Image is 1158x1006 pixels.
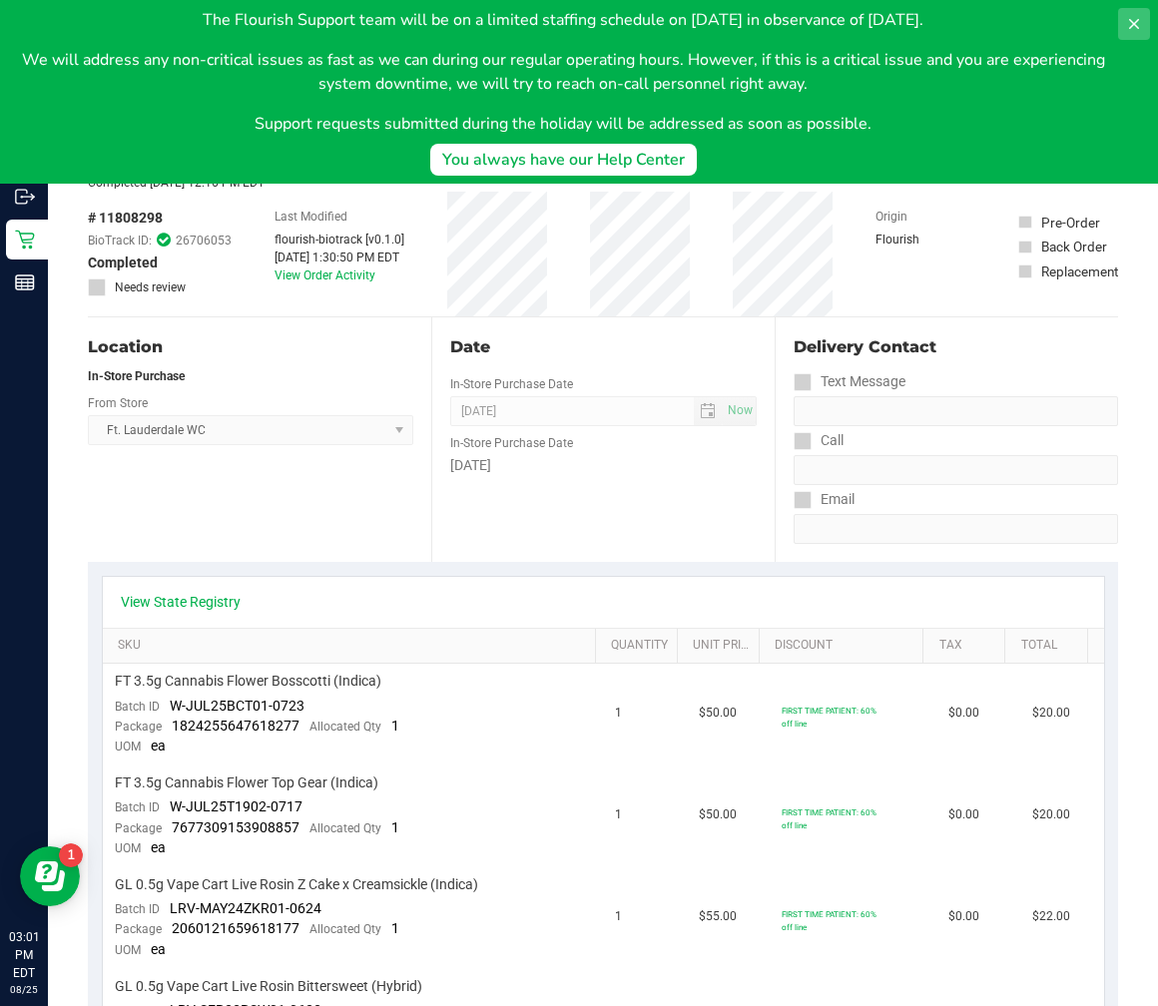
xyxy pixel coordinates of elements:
[15,230,35,250] inline-svg: Retail
[309,821,381,835] span: Allocated Qty
[615,907,622,926] span: 1
[172,819,299,835] span: 7677309153908857
[1041,237,1107,256] div: Back Order
[115,821,162,835] span: Package
[948,704,979,723] span: $0.00
[115,773,378,792] span: FT 3.5g Cannabis Flower Top Gear (Indica)
[59,843,83,867] iframe: Resource center unread badge
[151,941,166,957] span: ea
[115,943,141,957] span: UOM
[172,920,299,936] span: 2060121659618177
[699,805,737,824] span: $50.00
[309,720,381,734] span: Allocated Qty
[1021,638,1080,654] a: Total
[794,335,1118,359] div: Delivery Contact
[88,394,148,412] label: From Store
[151,738,166,754] span: ea
[1041,261,1118,281] div: Replacement
[391,718,399,734] span: 1
[115,977,422,996] span: GL 0.5g Vape Cart Live Rosin Bittersweet (Hybrid)
[693,638,752,654] a: Unit Price
[16,48,1110,96] p: We will address any non-critical issues as fast as we can during our regular operating hours. How...
[115,720,162,734] span: Package
[115,700,160,714] span: Batch ID
[1032,704,1070,723] span: $20.00
[782,706,876,729] span: FIRST TIME PATIENT: 60% off line
[88,335,413,359] div: Location
[699,907,737,926] span: $55.00
[88,208,163,229] span: # 11808298
[450,434,573,452] label: In-Store Purchase Date
[151,839,166,855] span: ea
[875,231,975,249] div: Flourish
[115,922,162,936] span: Package
[794,426,844,455] label: Call
[391,819,399,835] span: 1
[115,740,141,754] span: UOM
[157,231,171,250] span: In Sync
[115,278,186,296] span: Needs review
[115,672,381,691] span: FT 3.5g Cannabis Flower Bosscotti (Indica)
[611,638,670,654] a: Quantity
[275,208,347,226] label: Last Modified
[782,909,876,932] span: FIRST TIME PATIENT: 60% off line
[794,367,905,396] label: Text Message
[450,455,757,476] div: [DATE]
[16,112,1110,136] p: Support requests submitted during the holiday will be addressed as soon as possible.
[794,455,1118,485] input: Format: (999) 999-9999
[170,798,302,814] span: W-JUL25T1902-0717
[615,805,622,824] span: 1
[794,396,1118,426] input: Format: (999) 999-9999
[170,900,321,916] span: LRV-MAY24ZKR01-0624
[275,231,404,249] div: flourish-biotrack [v0.1.0]
[15,187,35,207] inline-svg: Outbound
[115,902,160,916] span: Batch ID
[450,335,757,359] div: Date
[88,369,185,383] strong: In-Store Purchase
[115,875,478,894] span: GL 0.5g Vape Cart Live Rosin Z Cake x Creamsickle (Indica)
[939,638,998,654] a: Tax
[275,249,404,266] div: [DATE] 1:30:50 PM EDT
[309,922,381,936] span: Allocated Qty
[794,485,855,514] label: Email
[115,841,141,855] span: UOM
[391,920,399,936] span: 1
[115,800,160,814] span: Batch ID
[875,208,907,226] label: Origin
[88,232,152,250] span: BioTrack ID:
[948,907,979,926] span: $0.00
[118,638,587,654] a: SKU
[782,807,876,830] span: FIRST TIME PATIENT: 60% off line
[176,232,232,250] span: 26706053
[16,8,1110,32] p: The Flourish Support team will be on a limited staffing schedule on [DATE] in observance of [DATE].
[9,982,39,997] p: 08/25
[615,704,622,723] span: 1
[948,805,979,824] span: $0.00
[699,704,737,723] span: $50.00
[1041,213,1100,233] div: Pre-Order
[121,592,241,612] a: View State Registry
[775,638,915,654] a: Discount
[1032,805,1070,824] span: $20.00
[442,148,685,172] div: You always have our Help Center
[88,252,158,273] span: Completed
[15,272,35,292] inline-svg: Reports
[1032,907,1070,926] span: $22.00
[9,928,39,982] p: 03:01 PM EDT
[172,718,299,734] span: 1824255647618277
[275,268,375,282] a: View Order Activity
[20,846,80,906] iframe: Resource center
[170,698,304,714] span: W-JUL25BCT01-0723
[450,375,573,393] label: In-Store Purchase Date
